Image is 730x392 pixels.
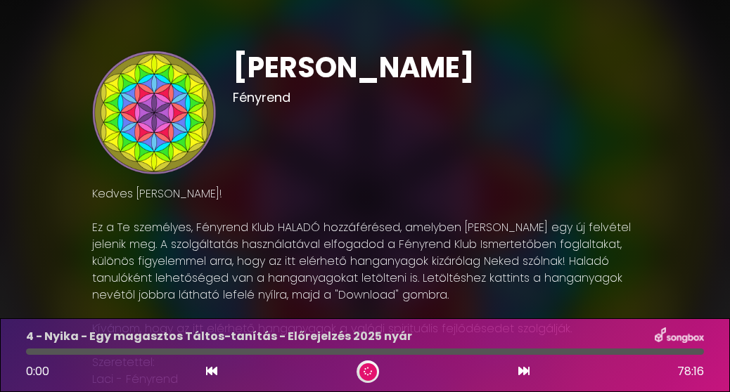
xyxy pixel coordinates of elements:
p: 4 - Nyika - Egy magasztos Táltos-tanítás - Előrejelzés 2025 nyár [26,328,412,345]
span: 0:00 [26,363,49,379]
p: Kedves [PERSON_NAME]! Ez a Te személyes, Fényrend Klub HALADÓ hozzáférésed, amelyben [PERSON_NAME... [92,185,638,388]
h1: [PERSON_NAME] [233,51,638,84]
img: tZdHPxKtS5WkpfQ2P9l4 [92,51,216,174]
h3: Fényrend [233,90,638,105]
span: 78:16 [677,363,704,380]
img: songbox-logo-white.png [655,327,704,346]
